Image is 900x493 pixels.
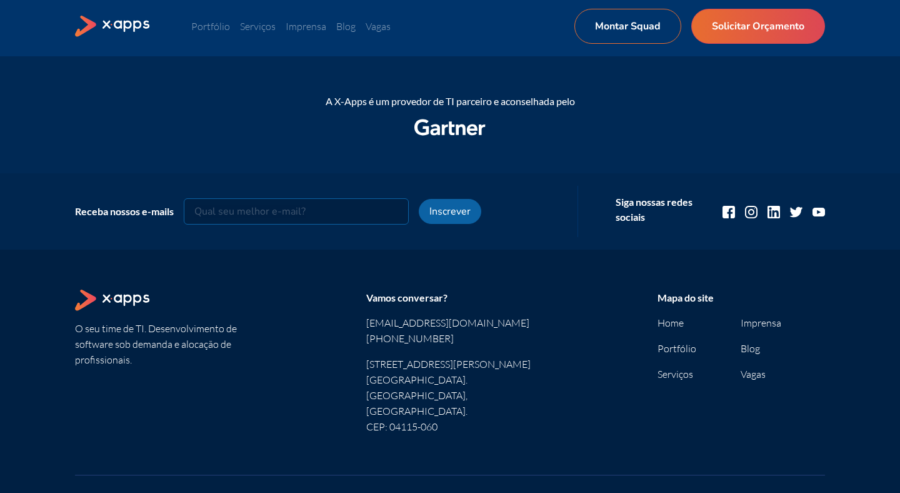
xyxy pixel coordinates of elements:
a: Portfólio [657,342,696,355]
div: Mapa do site [657,290,825,305]
a: [EMAIL_ADDRESS][DOMAIN_NAME] [366,315,534,331]
a: Imprensa [741,317,781,329]
a: Blog [741,342,760,355]
a: Vagas [741,368,766,380]
div: A X-Apps é um provedor de TI parceiro e aconselhada pelo [75,94,825,109]
div: Vamos conversar? [366,290,534,305]
a: Serviços [657,368,693,380]
p: [GEOGRAPHIC_DATA]. [GEOGRAPHIC_DATA], [GEOGRAPHIC_DATA]. [366,372,534,419]
input: Qual seu melhor e-mail? [184,198,409,225]
a: Montar Squad [574,9,681,44]
p: [STREET_ADDRESS][PERSON_NAME] [366,357,534,372]
button: Inscrever [419,199,481,224]
div: Siga nossas redes sociais [616,195,702,225]
a: Solicitar Orçamento [691,9,825,44]
a: Home [657,317,684,329]
section: O seu time de TI. Desenvolvimento de software sob demanda e alocação de profissionais. [75,290,242,435]
a: Portfólio [191,20,230,33]
a: Imprensa [286,20,326,33]
a: Serviços [240,20,276,33]
a: Vagas [366,20,391,33]
a: Blog [336,20,356,33]
p: CEP: 04115-060 [366,419,534,435]
div: Receba nossos e-mails [75,204,174,219]
a: [PHONE_NUMBER] [366,331,534,347]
